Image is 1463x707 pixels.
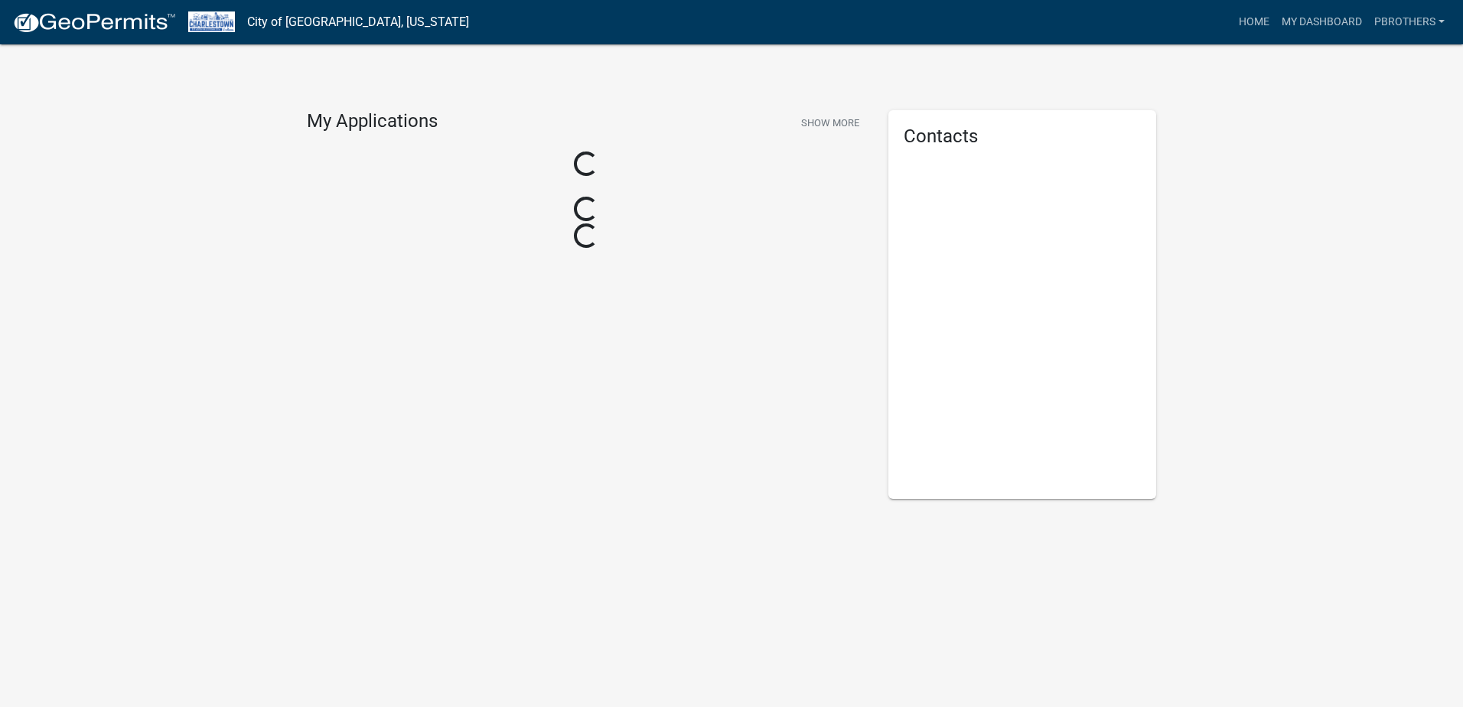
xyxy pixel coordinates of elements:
[307,110,438,133] h4: My Applications
[188,11,235,32] img: City of Charlestown, Indiana
[1233,8,1276,37] a: Home
[904,125,1141,148] h5: Contacts
[795,110,865,135] button: Show More
[1276,8,1368,37] a: My Dashboard
[1368,8,1451,37] a: pbrothers
[247,9,469,35] a: City of [GEOGRAPHIC_DATA], [US_STATE]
